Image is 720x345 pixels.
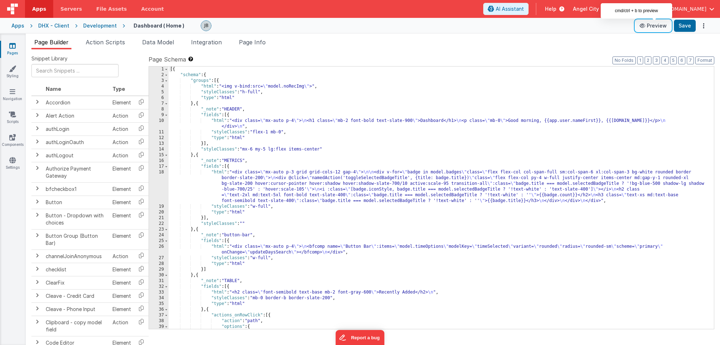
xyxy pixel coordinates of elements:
div: 1 [149,66,169,72]
div: 6 [149,95,169,101]
div: 7 [149,101,169,107]
div: cmd/ctrl + b to preview [601,3,672,19]
td: Element [110,263,134,276]
td: Action [110,109,134,122]
span: Page Schema [149,55,186,64]
button: Options [699,21,709,31]
div: 30 [149,272,169,278]
div: 12 [149,135,169,141]
div: 33 [149,290,169,295]
div: 31 [149,278,169,284]
td: Action [110,149,134,162]
div: 20 [149,210,169,215]
span: Apps [32,5,46,13]
div: 32 [149,284,169,290]
div: 34 [149,295,169,301]
td: Action [110,316,134,336]
button: No Folds [612,56,636,64]
span: Type [112,86,125,92]
div: 19 [149,204,169,210]
input: Search Snippets ... [31,64,119,77]
div: 23 [149,227,169,232]
button: AI Assistant [483,3,529,15]
span: AI Assistant [496,5,524,13]
div: Apps [11,22,24,29]
span: Data Model [142,39,174,46]
div: 3 [149,78,169,84]
button: Preview [635,20,671,31]
td: Authorize Payment Gateway [43,162,110,182]
td: Cleave - Credit Card [43,289,110,302]
span: Action Scripts [86,39,125,46]
iframe: Marker.io feedback button [336,330,385,345]
div: 15 [149,152,169,158]
td: checklist [43,263,110,276]
div: 5 [149,89,169,95]
button: Format [695,56,714,64]
div: 29 [149,267,169,272]
button: Save [674,20,696,32]
div: 24 [149,232,169,238]
div: 39 [149,324,169,330]
div: 35 [149,301,169,307]
td: Action [110,135,134,149]
button: 4 [661,56,669,64]
td: Action [110,122,134,135]
td: Element [110,229,134,250]
td: authLogout [43,149,110,162]
td: Clipboard - copy model field [43,316,110,336]
td: ClearFix [43,276,110,289]
td: Button [43,196,110,209]
div: 28 [149,261,169,267]
div: 9 [149,112,169,118]
div: 13 [149,141,169,147]
td: authLogin [43,122,110,135]
div: 8 [149,107,169,112]
div: 10 [149,118,169,129]
button: 1 [637,56,643,64]
h4: Dashboard ( Home ) [134,23,184,28]
button: 2 [645,56,651,64]
span: Name [46,86,61,92]
img: 9990944320bbc1bcb8cfbc08cd9c0949 [201,21,211,31]
div: DHX - Client [38,22,69,29]
td: Element [110,182,134,196]
td: Element [110,276,134,289]
div: 27 [149,255,169,261]
td: Element [110,302,134,316]
div: Development [83,22,117,29]
td: Button Group (Button Bar) [43,229,110,250]
div: 18 [149,169,169,204]
div: 4 [149,84,169,89]
div: 36 [149,307,169,312]
td: Accordion [43,96,110,109]
button: 7 [687,56,694,64]
span: Page Info [239,39,266,46]
td: Element [110,209,134,229]
td: Element [110,196,134,209]
div: 16 [149,158,169,164]
div: 17 [149,164,169,169]
td: Element [110,96,134,109]
span: Snippet Library [31,55,67,62]
div: 26 [149,244,169,255]
div: 14 [149,147,169,152]
span: Angel City Data — [573,5,619,13]
div: 2 [149,72,169,78]
span: File Assets [96,5,127,13]
button: Angel City Data — [EMAIL_ADDRESS][DOMAIN_NAME] [573,5,714,13]
div: 38 [149,318,169,324]
td: channelJoinAnonymous [43,250,110,263]
div: 37 [149,312,169,318]
div: 21 [149,215,169,221]
td: Element [110,289,134,302]
td: Action [110,250,134,263]
td: Alert Action [43,109,110,122]
button: 6 [678,56,685,64]
div: 22 [149,221,169,227]
span: Integration [191,39,222,46]
td: bfcheckbox1 [43,182,110,196]
span: Help [545,5,556,13]
td: Element [110,162,134,182]
td: Button - Dropdown with choices [43,209,110,229]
